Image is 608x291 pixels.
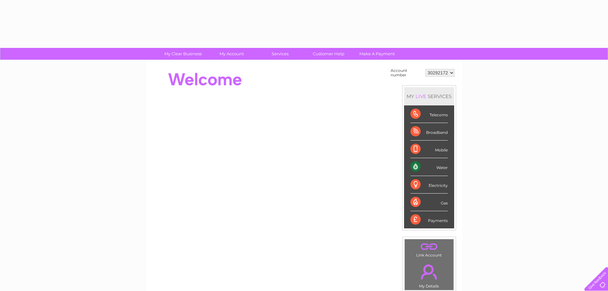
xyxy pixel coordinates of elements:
div: Broadband [410,123,448,141]
div: Payments [410,211,448,228]
div: Gas [410,194,448,211]
a: Customer Help [302,48,355,60]
div: LIVE [414,93,428,99]
div: MY SERVICES [404,87,454,105]
td: Link Account [404,239,454,259]
div: Water [410,158,448,176]
div: Telecoms [410,105,448,123]
a: Services [254,48,306,60]
div: Electricity [410,176,448,194]
td: Account number [389,67,424,79]
a: My Clear Business [157,48,209,60]
td: My Details [404,259,454,290]
div: Mobile [410,141,448,158]
a: My Account [205,48,258,60]
a: Make A Payment [351,48,403,60]
a: . [406,261,452,283]
a: . [406,241,452,252]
